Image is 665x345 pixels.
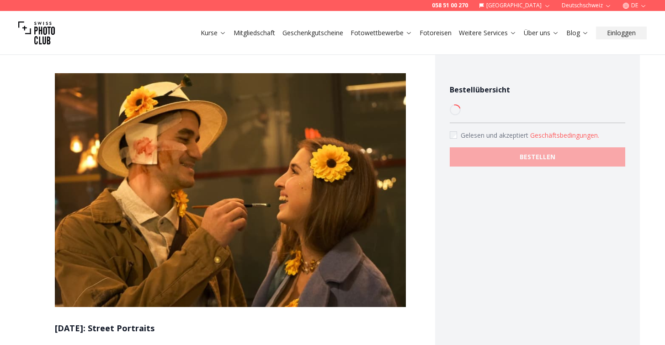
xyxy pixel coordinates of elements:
img: Halloween: Street Portraits [55,73,406,307]
button: BESTELLEN [450,147,625,167]
a: Geschenkgutscheine [282,28,343,38]
button: Weitere Services [455,27,520,39]
button: Mitgliedschaft [230,27,279,39]
a: Kurse [201,28,226,38]
h4: Bestellübersicht [450,84,625,95]
button: Blog [563,27,592,39]
button: Geschenkgutscheine [279,27,347,39]
a: Über uns [524,28,559,38]
h1: [DATE]: Street Portraits [55,322,406,334]
a: 058 51 00 270 [432,2,468,9]
button: Accept termsGelesen und akzeptiert [530,131,599,140]
button: Einloggen [596,27,647,39]
a: Mitgliedschaft [234,28,275,38]
img: Swiss photo club [18,15,55,51]
b: BESTELLEN [520,152,555,162]
a: Fotoreisen [420,28,452,38]
button: Fotoreisen [416,27,455,39]
span: Gelesen und akzeptiert [461,131,530,140]
button: Fotowettbewerbe [347,27,416,39]
a: Weitere Services [459,28,516,38]
input: Accept terms [450,131,457,139]
a: Fotowettbewerbe [351,28,412,38]
a: Blog [566,28,589,38]
button: Über uns [520,27,563,39]
button: Kurse [197,27,230,39]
